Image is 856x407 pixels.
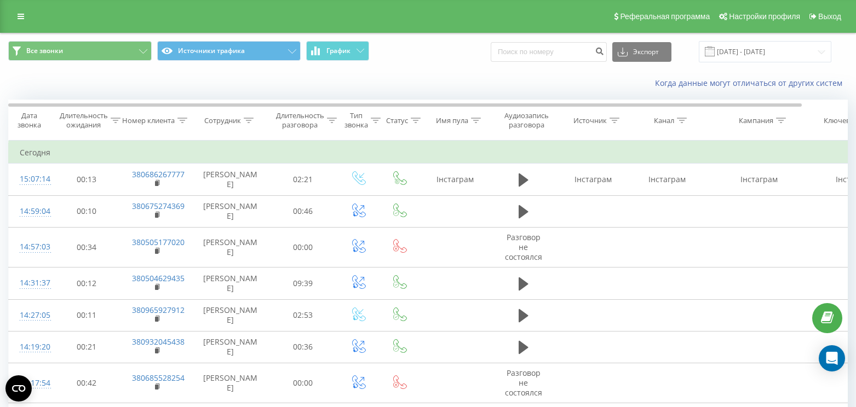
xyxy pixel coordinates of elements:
a: 380965927912 [132,305,185,315]
div: 14:27:05 [20,305,42,326]
button: Все звонки [8,41,152,61]
div: Имя пула [436,116,468,125]
a: Когда данные могут отличаться от других систем [655,78,848,88]
a: 380932045438 [132,336,185,347]
button: Open CMP widget [5,375,32,402]
td: Інстаграм [420,164,491,195]
button: Экспорт [612,42,671,62]
td: 00:10 [53,195,121,227]
div: Канал [654,116,674,125]
div: 14:57:03 [20,236,42,258]
td: Інстаграм [704,164,814,195]
div: Дата звонка [9,111,49,130]
td: 00:12 [53,268,121,299]
td: 00:42 [53,363,121,403]
div: Статус [386,116,408,125]
td: 00:21 [53,331,121,363]
td: [PERSON_NAME] [192,227,269,268]
span: Настройки профиля [729,12,800,21]
div: Источник [573,116,607,125]
td: 00:36 [269,331,337,363]
td: [PERSON_NAME] [192,363,269,403]
div: Длительность ожидания [60,111,108,130]
div: 14:31:37 [20,272,42,294]
div: 14:17:54 [20,373,42,394]
div: Номер клиента [122,116,175,125]
a: 380686267777 [132,169,185,179]
td: 00:13 [53,164,121,195]
div: Сотрудник [204,116,241,125]
td: 00:34 [53,227,121,268]
div: Кампания [739,116,773,125]
td: [PERSON_NAME] [192,299,269,331]
td: 09:39 [269,268,337,299]
td: 00:46 [269,195,337,227]
td: Інстаграм [630,164,704,195]
button: Источники трафика [157,41,301,61]
a: 380685528254 [132,373,185,383]
td: [PERSON_NAME] [192,195,269,227]
input: Поиск по номеру [491,42,607,62]
td: [PERSON_NAME] [192,268,269,299]
span: Реферальная программа [620,12,710,21]
td: 02:53 [269,299,337,331]
a: 380675274369 [132,201,185,211]
div: Open Intercom Messenger [819,345,845,371]
span: Разговор не состоялся [505,368,542,398]
a: 380504629435 [132,273,185,283]
span: График [326,47,351,55]
span: Разговор не состоялся [505,232,542,262]
div: Аудиозапись разговора [500,111,553,130]
td: 00:00 [269,363,337,403]
td: 00:11 [53,299,121,331]
div: Тип звонка [344,111,368,130]
td: Інстаграм [556,164,630,195]
button: График [306,41,369,61]
span: Выход [818,12,841,21]
a: 380505177020 [132,237,185,247]
td: 02:21 [269,164,337,195]
div: Длительность разговора [276,111,324,130]
div: 14:59:04 [20,201,42,222]
div: 14:19:20 [20,336,42,358]
div: 15:07:14 [20,168,42,190]
span: Все звонки [26,46,63,55]
td: [PERSON_NAME] [192,331,269,363]
td: 00:00 [269,227,337,268]
td: [PERSON_NAME] [192,164,269,195]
